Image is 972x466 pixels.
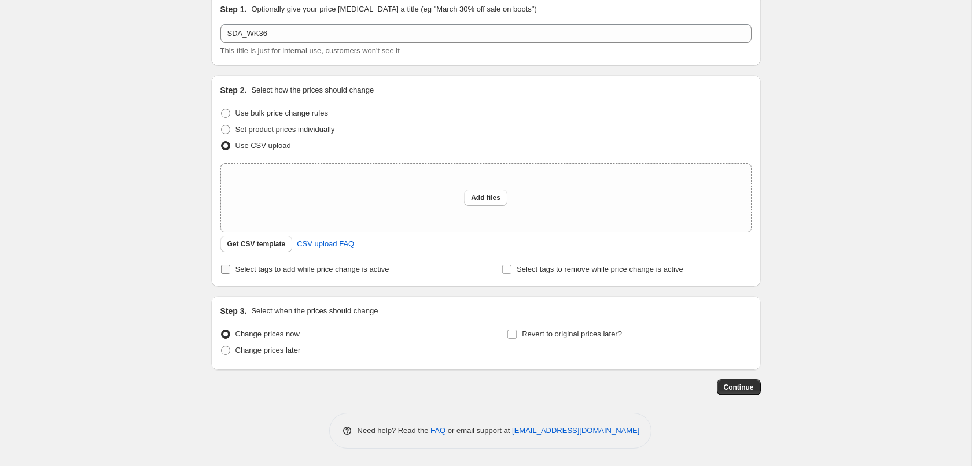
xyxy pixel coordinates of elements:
[297,238,354,250] span: CSV upload FAQ
[724,383,754,392] span: Continue
[235,265,389,273] span: Select tags to add while price change is active
[220,84,247,96] h2: Step 2.
[512,426,639,435] a: [EMAIL_ADDRESS][DOMAIN_NAME]
[235,109,328,117] span: Use bulk price change rules
[717,379,761,395] button: Continue
[290,235,361,253] a: CSV upload FAQ
[251,84,374,96] p: Select how the prices should change
[220,24,752,43] input: 30% off holiday sale
[251,3,536,15] p: Optionally give your price [MEDICAL_DATA] a title (eg "March 30% off sale on boots")
[517,265,683,273] span: Select tags to remove while price change is active
[235,141,291,150] span: Use CSV upload
[251,305,378,317] p: Select when the prices should change
[430,426,446,435] a: FAQ
[220,3,247,15] h2: Step 1.
[220,305,247,317] h2: Step 3.
[220,236,293,252] button: Get CSV template
[235,125,335,134] span: Set product prices individually
[446,426,512,435] span: or email support at
[227,239,286,249] span: Get CSV template
[464,190,507,206] button: Add files
[235,346,301,354] span: Change prices later
[522,330,622,338] span: Revert to original prices later?
[471,193,500,202] span: Add files
[220,46,400,55] span: This title is just for internal use, customers won't see it
[235,330,300,338] span: Change prices now
[358,426,431,435] span: Need help? Read the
